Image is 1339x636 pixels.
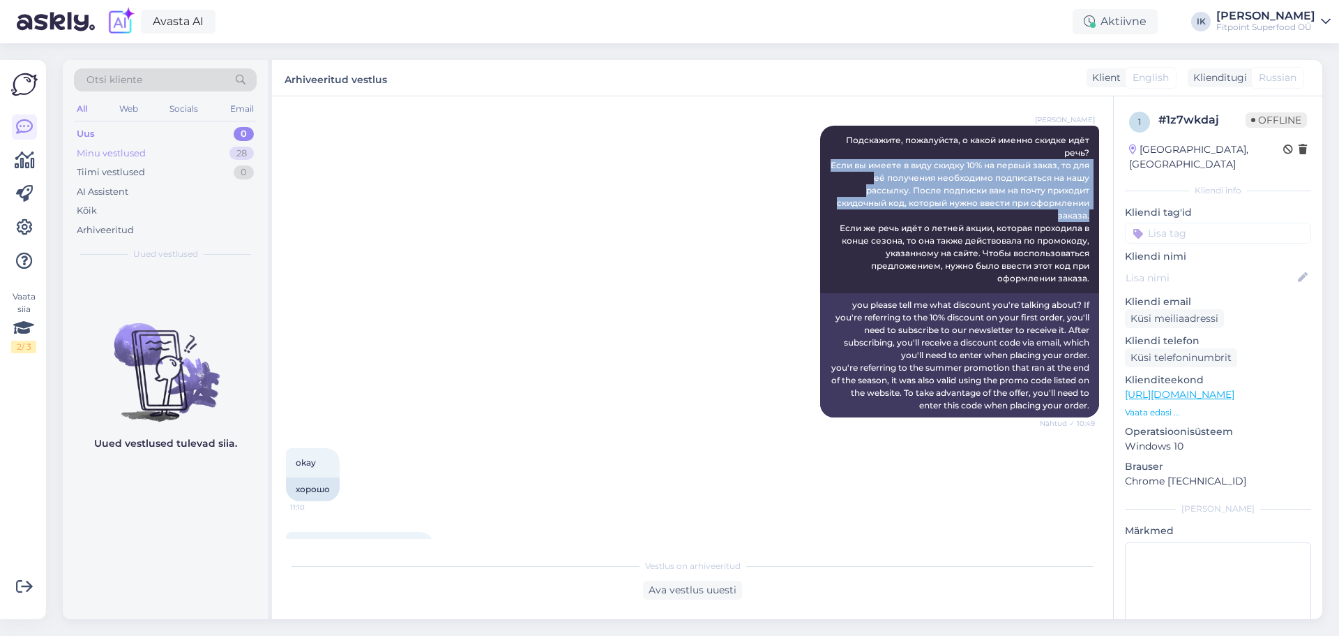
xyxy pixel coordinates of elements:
div: Socials [167,100,201,118]
p: Windows 10 [1125,439,1311,454]
div: 2 / 3 [11,341,36,353]
div: Arhiveeritud [77,223,134,237]
p: Kliendi telefon [1125,334,1311,348]
div: # 1z7wkdaj [1158,112,1246,128]
p: Klienditeekond [1125,373,1311,387]
div: [PERSON_NAME] [1216,10,1315,22]
div: Kliendi info [1125,184,1311,197]
img: explore-ai [106,7,135,36]
div: Email [227,100,257,118]
span: English [1133,71,1169,85]
p: Uued vestlused tulevad siia. [94,436,237,451]
div: хорошо [286,478,340,501]
span: 11:10 [290,502,342,512]
span: Подскажите, пожалуйста, о какой именно скидке идёт речь? Если вы имеете в виду скидку 10% на перв... [831,135,1091,283]
span: Russian [1259,71,1296,85]
div: [GEOGRAPHIC_DATA], [GEOGRAPHIC_DATA] [1129,142,1283,172]
p: Kliendi email [1125,295,1311,309]
span: Otsi kliente [86,73,142,87]
span: Offline [1246,112,1307,128]
a: [PERSON_NAME]Fitpoint Superfood OÜ [1216,10,1331,33]
label: Arhiveeritud vestlus [285,68,387,87]
a: Avasta AI [141,10,215,34]
span: Nähtud ✓ 10:49 [1040,418,1095,429]
div: Tiimi vestlused [77,165,145,179]
input: Lisa tag [1125,223,1311,244]
div: AI Assistent [77,185,128,199]
div: 28 [229,147,254,161]
div: All [74,100,90,118]
p: Kliendi tag'id [1125,205,1311,220]
div: Küsi meiliaadressi [1125,309,1224,328]
span: 1 [1138,117,1141,127]
div: [PERSON_NAME] [1125,503,1311,515]
span: Vestlus on arhiveeritud [645,560,741,572]
span: okay [296,457,316,468]
img: Askly Logo [11,71,38,98]
div: Küsi telefoninumbrit [1125,348,1237,367]
div: Uus [77,127,95,141]
div: 0 [234,127,254,141]
p: Chrome [TECHNICAL_ID] [1125,474,1311,489]
div: Kõik [77,204,97,218]
p: Operatsioonisüsteem [1125,424,1311,439]
p: Brauser [1125,459,1311,474]
p: Märkmed [1125,524,1311,538]
div: you please tell me what discount you're talking about? If you're referring to the 10% discount on... [820,293,1099,417]
div: Klienditugi [1188,71,1247,85]
div: 0 [234,165,254,179]
div: Fitpoint Superfood OÜ [1216,22,1315,33]
div: Web [116,100,141,118]
div: Aktiivne [1073,9,1158,34]
div: Ava vestlus uuesti [643,581,742,600]
img: No chats [63,298,268,424]
div: Vaata siia [11,290,36,353]
span: [PERSON_NAME] [1035,114,1095,125]
span: Uued vestlused [133,248,198,260]
input: Lisa nimi [1126,270,1295,286]
p: Kliendi nimi [1125,249,1311,264]
div: Minu vestlused [77,147,146,161]
div: IK [1191,12,1211,31]
p: Vaata edasi ... [1125,406,1311,419]
div: Klient [1087,71,1121,85]
a: [URL][DOMAIN_NAME] [1125,388,1234,401]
